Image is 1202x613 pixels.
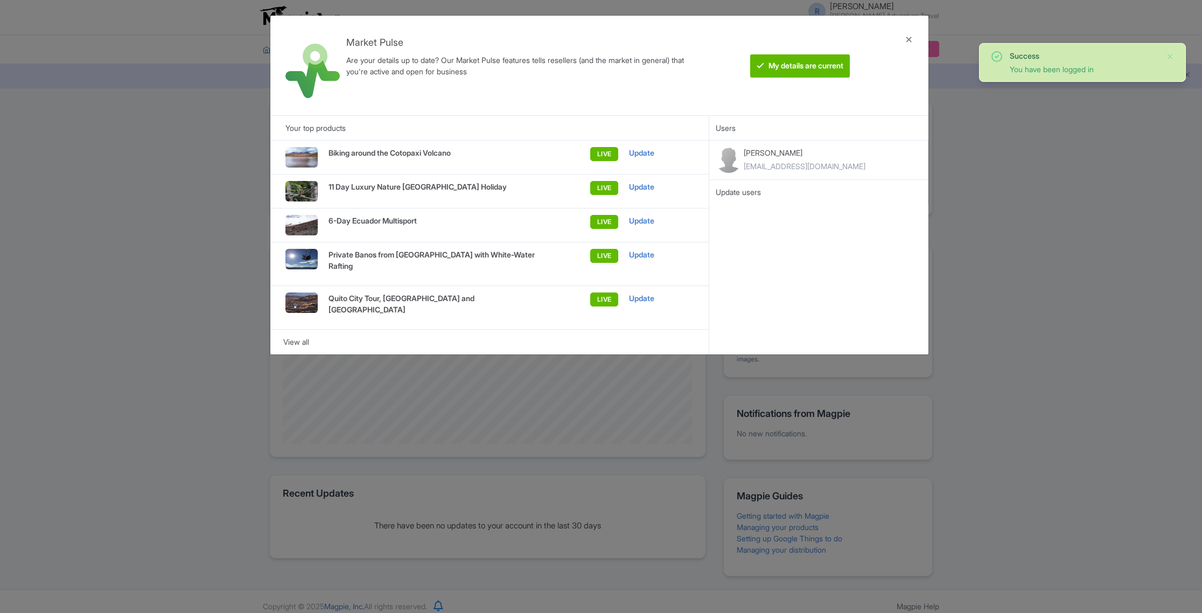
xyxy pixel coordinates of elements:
img: nkgyxajlhr1iqatkwyzd.jpg [285,147,318,168]
p: 6-Day Ecuador Multisport [329,215,544,226]
div: Update [629,292,693,304]
img: market_pulse-1-0a5220b3d29e4a0de46fb7534bebe030.svg [285,44,340,98]
h4: Market Pulse [346,37,704,48]
div: Update [629,147,693,159]
img: am60tkl6fdlkcw6tsi5m.jpg [285,249,318,269]
img: gbypjcncmjzxdkzfxbbq.jpg [285,181,318,201]
div: Success [1010,50,1157,61]
div: Your top products [270,115,709,140]
p: [PERSON_NAME] [744,147,865,158]
div: You have been logged in [1010,64,1157,75]
btn: My details are current [750,54,850,78]
div: View all [283,336,696,348]
div: Update users [716,186,921,198]
div: Update [629,215,693,227]
img: flyizlpsalgqjerxneaq.jpg [285,215,318,235]
button: Close [1166,50,1175,63]
div: Update [629,181,693,193]
p: Private Banos from [GEOGRAPHIC_DATA] with White-Water Rafting [329,249,544,271]
p: Biking around the Cotopaxi Volcano [329,147,544,158]
div: Update [629,249,693,261]
div: Are your details up to date? Our Market Pulse features tells resellers (and the market in general... [346,54,704,77]
div: Users [709,115,928,140]
img: contact-b11cc6e953956a0c50a2f97983291f06.png [716,147,742,173]
img: noc59bt8arttijnvoh4b.jpg [285,292,318,313]
p: Quito City Tour, [GEOGRAPHIC_DATA] and [GEOGRAPHIC_DATA] [329,292,544,315]
p: 11 Day Luxury Nature [GEOGRAPHIC_DATA] Holiday [329,181,544,192]
div: [EMAIL_ADDRESS][DOMAIN_NAME] [744,161,865,172]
